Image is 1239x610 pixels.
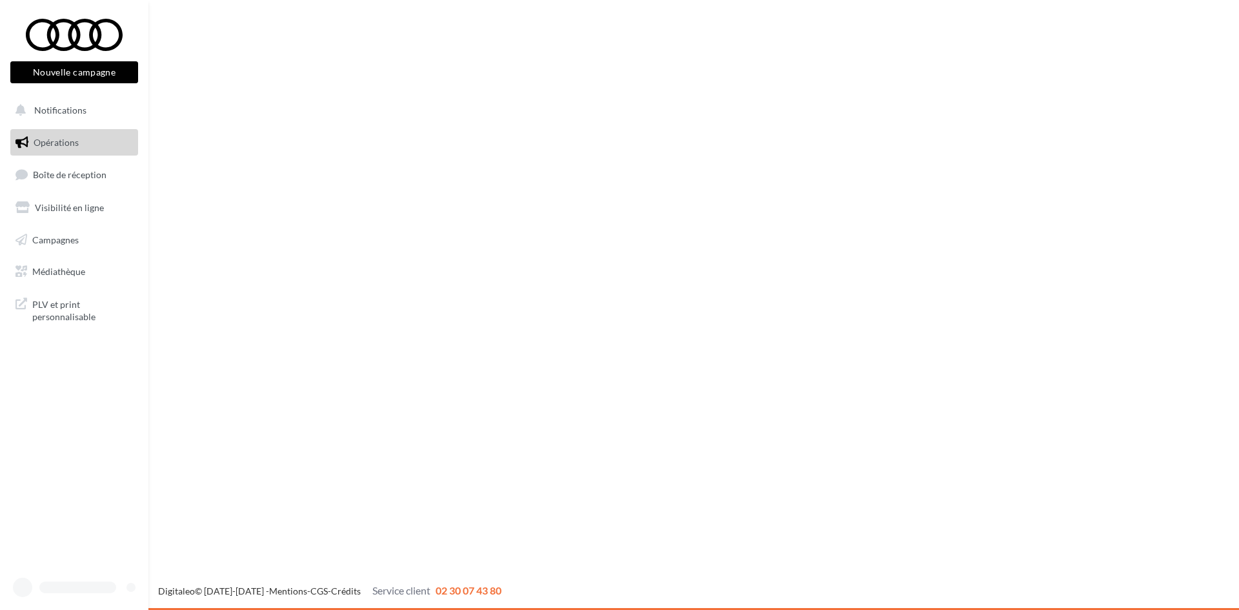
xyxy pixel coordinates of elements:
span: © [DATE]-[DATE] - - - [158,585,501,596]
a: Opérations [8,129,141,156]
a: Médiathèque [8,258,141,285]
a: CGS [310,585,328,596]
span: PLV et print personnalisable [32,296,133,323]
button: Notifications [8,97,136,124]
span: Notifications [34,105,86,116]
button: Nouvelle campagne [10,61,138,83]
a: Crédits [331,585,361,596]
a: PLV et print personnalisable [8,290,141,329]
a: Mentions [269,585,307,596]
span: Visibilité en ligne [35,202,104,213]
span: Boîte de réception [33,169,106,180]
a: Digitaleo [158,585,195,596]
span: Campagnes [32,234,79,245]
span: 02 30 07 43 80 [436,584,501,596]
a: Boîte de réception [8,161,141,188]
span: Opérations [34,137,79,148]
a: Campagnes [8,227,141,254]
span: Service client [372,584,430,596]
span: Médiathèque [32,266,85,277]
a: Visibilité en ligne [8,194,141,221]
